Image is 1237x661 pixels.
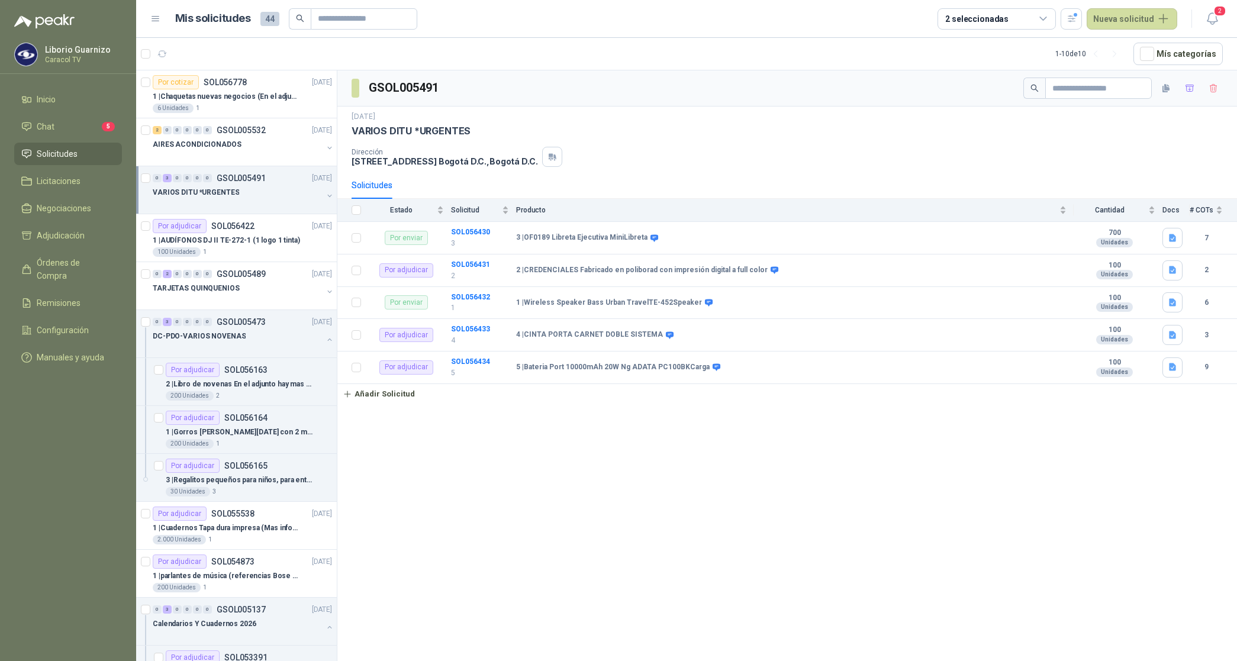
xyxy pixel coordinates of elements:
[516,199,1074,222] th: Producto
[337,384,1237,404] a: Añadir Solicitud
[1074,228,1155,238] b: 700
[224,414,268,422] p: SOL056164
[1133,43,1223,65] button: Mís categorías
[203,126,212,134] div: 0
[193,605,202,614] div: 0
[203,583,207,592] p: 1
[37,256,111,282] span: Órdenes de Compra
[14,251,122,287] a: Órdenes de Compra
[153,267,334,305] a: 0 2 0 0 0 0 GSOL005489[DATE] TARJETAS QUINQUENIOS
[14,115,122,138] a: Chat5
[217,270,266,278] p: GSOL005489
[183,318,192,326] div: 0
[175,10,251,27] h1: Mis solicitudes
[166,363,220,377] div: Por adjudicar
[312,173,332,184] p: [DATE]
[1087,8,1177,30] button: Nueva solicitud
[312,317,332,328] p: [DATE]
[1096,270,1133,279] div: Unidades
[217,318,266,326] p: GSOL005473
[45,56,119,63] p: Caracol TV
[212,487,216,496] p: 3
[166,487,210,496] div: 30 Unidades
[163,270,172,278] div: 2
[217,126,266,134] p: GSOL005532
[37,202,91,215] span: Negociaciones
[45,46,119,54] p: Liborio Guarnizo
[379,263,433,278] div: Por adjudicar
[1055,44,1124,63] div: 1 - 10 de 10
[451,260,490,269] a: SOL056431
[216,439,220,449] p: 1
[260,12,279,26] span: 44
[211,510,255,518] p: SOL055538
[451,357,490,366] a: SOL056434
[312,604,332,615] p: [DATE]
[1096,367,1133,377] div: Unidades
[296,14,304,22] span: search
[37,175,80,188] span: Licitaciones
[312,77,332,88] p: [DATE]
[368,206,434,214] span: Estado
[173,318,182,326] div: 0
[211,222,255,230] p: SOL056422
[136,358,337,406] a: Por adjudicarSOL0561632 |Libro de novenas En el adjunto hay mas especificaciones200 Unidades2
[451,270,509,282] p: 2
[369,79,440,97] h3: GSOL005491
[1190,233,1223,244] b: 7
[173,270,182,278] div: 0
[153,270,162,278] div: 0
[516,363,710,372] b: 5 | Bateria Port 10000mAh 20W Ng ADATA PC100BKCarga
[216,391,220,401] p: 2
[136,214,337,262] a: Por adjudicarSOL056422[DATE] 1 |AUDÍFONOS DJ II TE-272-1 (1 logo 1 tinta)100 Unidades1
[37,93,56,106] span: Inicio
[1074,358,1155,367] b: 100
[451,325,490,333] a: SOL056433
[166,439,214,449] div: 200 Unidades
[153,331,246,342] p: DC-PDO-VARIOS NOVENAS
[385,231,428,245] div: Por enviar
[196,104,199,113] p: 1
[451,199,516,222] th: Solicitud
[153,605,162,614] div: 0
[14,170,122,192] a: Licitaciones
[153,283,240,294] p: TARJETAS QUINQUENIOS
[153,554,207,569] div: Por adjudicar
[203,605,212,614] div: 0
[211,557,255,566] p: SOL054873
[153,570,300,582] p: 1 | parlantes de música (referencias Bose o Alexa) CON MARCACION 1 LOGO (Mas datos en el adjunto)
[173,605,182,614] div: 0
[14,88,122,111] a: Inicio
[203,247,207,257] p: 1
[451,228,490,236] a: SOL056430
[153,523,300,534] p: 1 | Cuadernos Tapa dura impresa (Mas informacion en el adjunto)
[163,174,172,182] div: 3
[516,266,768,275] b: 2 | CREDENCIALES Fabricado en poliborad con impresión digital a full color
[451,335,509,346] p: 4
[451,293,490,301] a: SOL056432
[1190,206,1213,214] span: # COTs
[14,14,75,28] img: Logo peakr
[173,174,182,182] div: 0
[203,318,212,326] div: 0
[1096,302,1133,312] div: Unidades
[153,171,334,209] a: 0 3 0 0 0 0 GSOL005491[DATE] VARIOS DITU *URGENTES
[1190,199,1237,222] th: # COTs
[15,43,37,66] img: Company Logo
[1074,294,1155,303] b: 100
[204,78,247,86] p: SOL056778
[14,346,122,369] a: Manuales y ayuda
[1162,199,1190,222] th: Docs
[1190,362,1223,373] b: 9
[352,179,392,192] div: Solicitudes
[153,318,162,326] div: 0
[1096,238,1133,247] div: Unidades
[153,618,256,630] p: Calendarios Y Cuadernos 2026
[173,126,182,134] div: 0
[451,206,500,214] span: Solicitud
[1074,325,1155,335] b: 100
[516,330,663,340] b: 4 | CINTA PORTA CARNET DOBLE SISTEMA
[224,366,268,374] p: SOL056163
